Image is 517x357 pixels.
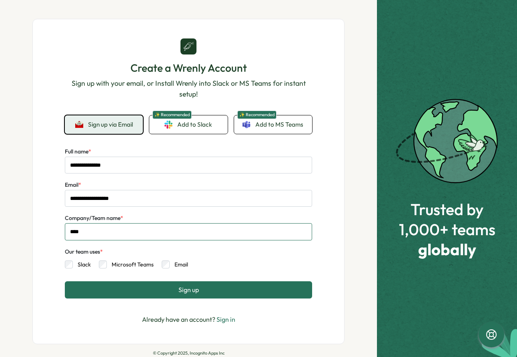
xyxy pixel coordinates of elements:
[88,121,133,128] span: Sign up via Email
[178,286,199,293] span: Sign up
[65,115,143,134] button: Sign up via Email
[170,260,188,268] label: Email
[65,181,81,190] label: Email
[237,111,277,119] span: ✨ Recommended
[32,351,345,356] p: © Copyright 2025, Incognito Apps Inc
[399,240,495,258] span: globally
[399,220,495,238] span: 1,000+ teams
[73,260,91,268] label: Slack
[65,248,103,256] div: Our team uses
[65,61,312,75] h1: Create a Wrenly Account
[65,214,123,223] label: Company/Team name
[65,147,91,156] label: Full name
[255,120,303,129] span: Add to MS Teams
[65,281,312,298] button: Sign up
[107,260,154,268] label: Microsoft Teams
[177,120,212,129] span: Add to Slack
[149,115,227,134] a: ✨ RecommendedAdd to Slack
[399,200,495,218] span: Trusted by
[142,315,235,325] p: Already have an account?
[234,115,312,134] a: ✨ RecommendedAdd to MS Teams
[216,315,235,323] a: Sign in
[152,111,192,119] span: ✨ Recommended
[65,78,312,99] p: Sign up with your email, or Install Wrenly into Slack or MS Teams for instant setup!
